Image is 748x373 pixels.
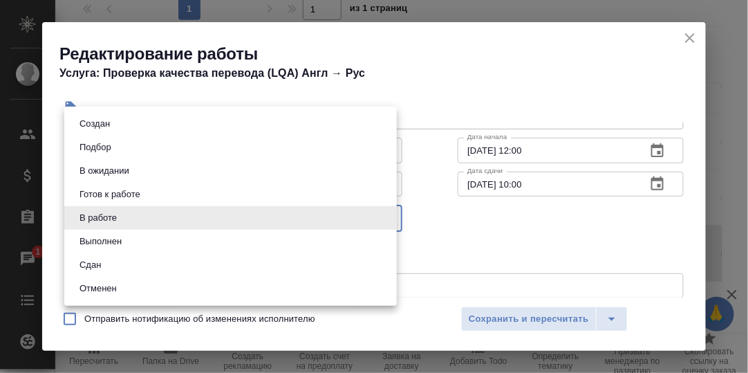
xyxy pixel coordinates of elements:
[75,187,144,202] button: Готов к работе
[75,210,121,226] button: В работе
[75,116,114,131] button: Создан
[75,234,126,249] button: Выполнен
[75,281,121,296] button: Отменен
[75,140,115,155] button: Подбор
[75,257,105,273] button: Сдан
[75,163,133,179] button: В ожидании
